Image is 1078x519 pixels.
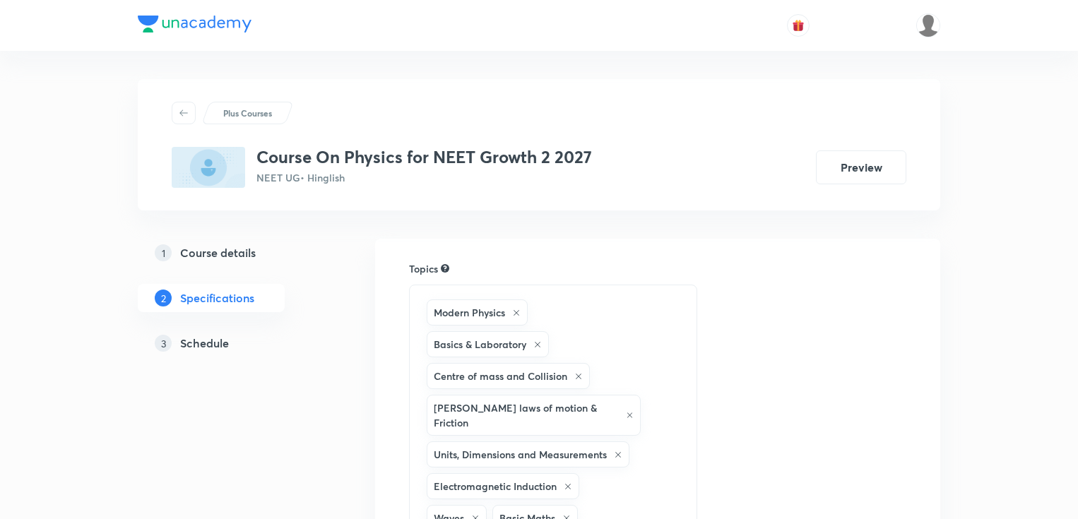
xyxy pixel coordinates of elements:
h6: Electromagnetic Induction [434,479,557,494]
h6: Basics & Laboratory [434,337,526,352]
h5: Course details [180,244,256,261]
p: Plus Courses [223,107,272,119]
h5: Specifications [180,290,254,306]
button: avatar [787,14,810,37]
img: Company Logo [138,16,251,32]
div: Search for topics [441,262,449,275]
h6: Units, Dimensions and Measurements [434,447,607,462]
img: 49F337E6-23A7-408D-9EB3-67683AD6805E_plus.png [172,147,245,188]
a: Company Logo [138,16,251,36]
h3: Course On Physics for NEET Growth 2 2027 [256,147,592,167]
h6: [PERSON_NAME] laws of motion & Friction [434,400,619,430]
h6: Topics [409,261,438,276]
a: 1Course details [138,239,330,267]
p: 2 [155,290,172,306]
p: NEET UG • Hinglish [256,170,592,185]
h6: Modern Physics [434,305,505,320]
h5: Schedule [180,335,229,352]
h6: Centre of mass and Collision [434,369,567,383]
button: Preview [816,150,906,184]
img: avatar [792,19,805,32]
img: VIVEK [916,13,940,37]
p: 3 [155,335,172,352]
p: 1 [155,244,172,261]
a: 3Schedule [138,329,330,357]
